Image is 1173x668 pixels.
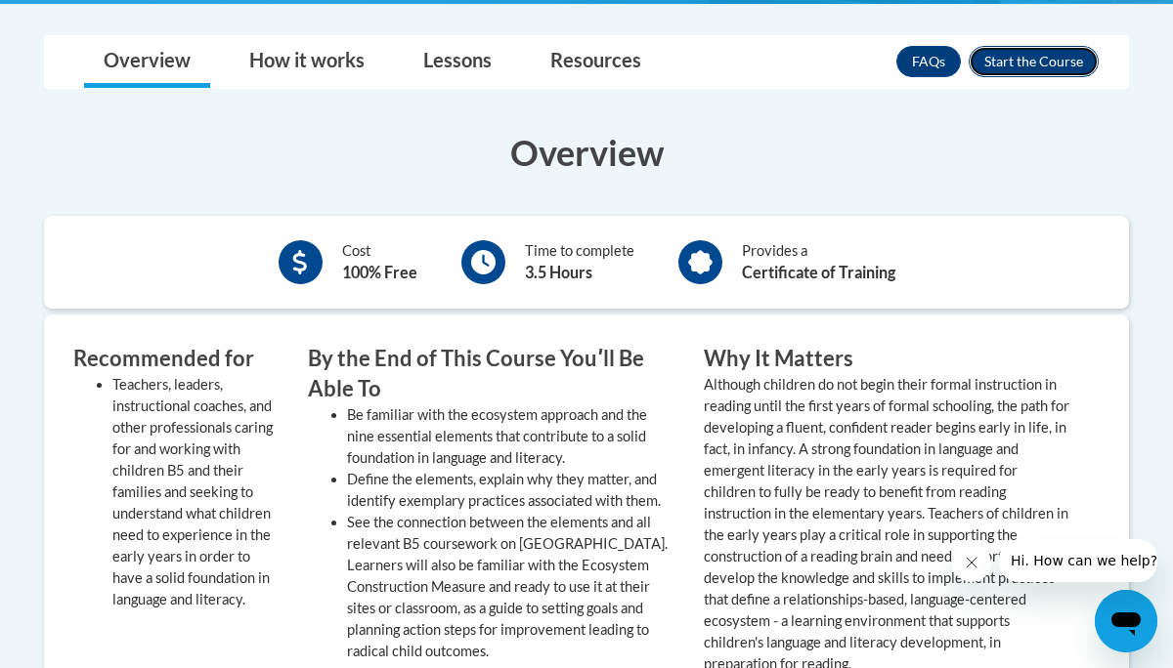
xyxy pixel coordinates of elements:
[342,263,417,281] b: 100% Free
[347,512,674,662] li: See the connection between the elements and all relevant B5 coursework on [GEOGRAPHIC_DATA]. Lear...
[742,263,895,281] b: Certificate of Training
[525,263,592,281] b: 3.5 Hours
[969,46,1099,77] button: Enroll
[347,404,674,469] li: Be familiar with the ecosystem approach and the nine essential elements that contribute to a soli...
[704,344,1070,374] h3: Why It Matters
[1095,590,1157,652] iframe: Button to launch messaging window
[347,469,674,512] li: Define the elements, explain why they matter, and identify exemplary practices associated with them.
[404,36,511,88] a: Lessons
[999,539,1157,582] iframe: Message from company
[112,374,279,610] li: Teachers, leaders, instructional coaches, and other professionals caring for and working with chi...
[531,36,661,88] a: Resources
[952,543,991,582] iframe: Close message
[44,128,1129,177] h3: Overview
[742,240,895,284] div: Provides a
[84,36,210,88] a: Overview
[230,36,384,88] a: How it works
[525,240,634,284] div: Time to complete
[308,344,674,404] h3: By the End of This Course Youʹll Be Able To
[342,240,417,284] div: Cost
[896,46,961,77] a: FAQs
[73,344,279,374] h3: Recommended for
